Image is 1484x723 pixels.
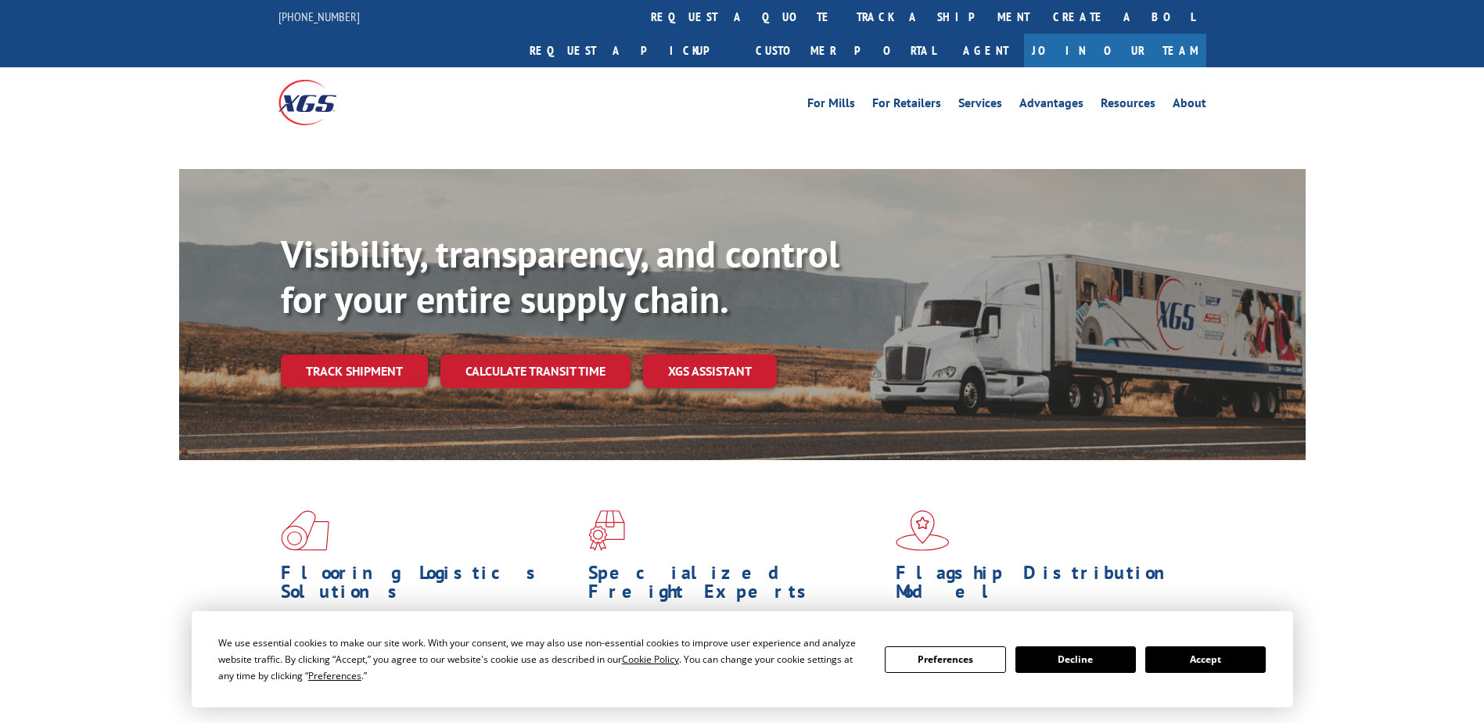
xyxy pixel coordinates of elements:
[807,97,855,114] a: For Mills
[1019,97,1083,114] a: Advantages
[518,34,744,67] a: Request a pickup
[1145,646,1266,673] button: Accept
[440,354,631,388] a: Calculate transit time
[218,635,866,684] div: We use essential cookies to make our site work. With your consent, we may also use non-essential ...
[308,669,361,682] span: Preferences
[278,9,360,24] a: [PHONE_NUMBER]
[1024,34,1206,67] a: Join Our Team
[281,354,428,387] a: Track shipment
[958,97,1002,114] a: Services
[885,646,1005,673] button: Preferences
[1173,97,1206,114] a: About
[896,609,1184,646] span: Our agile distribution network gives you nationwide inventory management on demand.
[281,510,329,551] img: xgs-icon-total-supply-chain-intelligence-red
[588,609,884,678] p: From 123 overlength loads to delicate cargo, our experienced staff knows the best way to move you...
[744,34,947,67] a: Customer Portal
[281,229,839,323] b: Visibility, transparency, and control for your entire supply chain.
[896,563,1191,609] h1: Flagship Distribution Model
[622,653,679,666] span: Cookie Policy
[281,563,577,609] h1: Flooring Logistics Solutions
[192,611,1293,707] div: Cookie Consent Prompt
[896,510,950,551] img: xgs-icon-flagship-distribution-model-red
[1015,646,1136,673] button: Decline
[588,563,884,609] h1: Specialized Freight Experts
[1101,97,1155,114] a: Resources
[281,609,576,664] span: As an industry carrier of choice, XGS has brought innovation and dedication to flooring logistics...
[643,354,777,388] a: XGS ASSISTANT
[588,510,625,551] img: xgs-icon-focused-on-flooring-red
[872,97,941,114] a: For Retailers
[947,34,1024,67] a: Agent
